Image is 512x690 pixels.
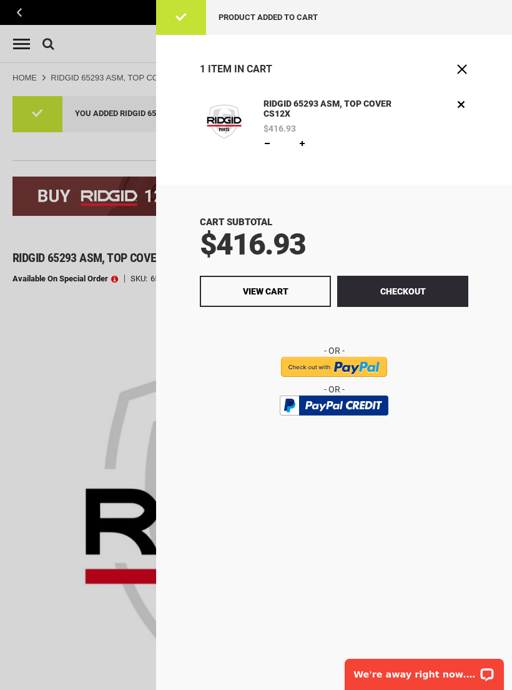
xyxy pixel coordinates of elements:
[200,276,331,307] a: View Cart
[208,63,272,75] span: Item in Cart
[337,651,512,690] iframe: LiveChat chat widget
[287,419,381,432] img: btn_bml_text.png
[200,97,249,150] a: RIDGID 65293 ASM, TOP COVER CS12X
[243,286,288,296] span: View Cart
[200,226,305,262] span: $416.93
[260,97,404,121] a: RIDGID 65293 ASM, TOP COVER CS12X
[200,97,249,146] img: RIDGID 65293 ASM, TOP COVER CS12X
[200,63,205,75] span: 1
[456,63,468,75] button: Close
[200,216,272,228] span: Cart Subtotal
[337,276,468,307] button: Checkout
[219,12,318,22] span: Product added to cart
[263,124,296,133] span: $416.93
